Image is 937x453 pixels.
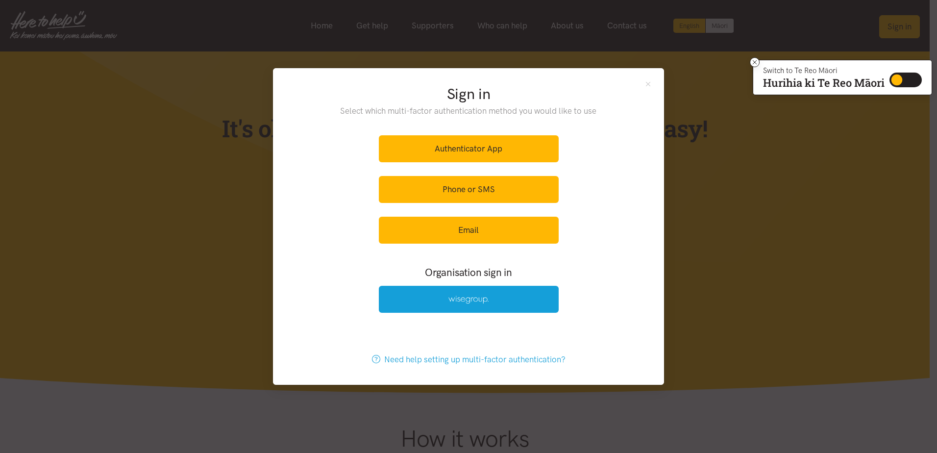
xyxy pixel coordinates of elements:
[352,265,585,279] h3: Organisation sign in
[763,78,885,87] p: Hurihia ki Te Reo Māori
[321,104,617,118] p: Select which multi-factor authentication method you would like to use
[763,68,885,74] p: Switch to Te Reo Māori
[379,176,559,203] a: Phone or SMS
[379,135,559,162] a: Authenticator App
[379,217,559,244] a: Email
[362,346,576,373] a: Need help setting up multi-factor authentication?
[644,80,652,88] button: Close
[321,84,617,104] h2: Sign in
[448,296,489,304] img: Wise Group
